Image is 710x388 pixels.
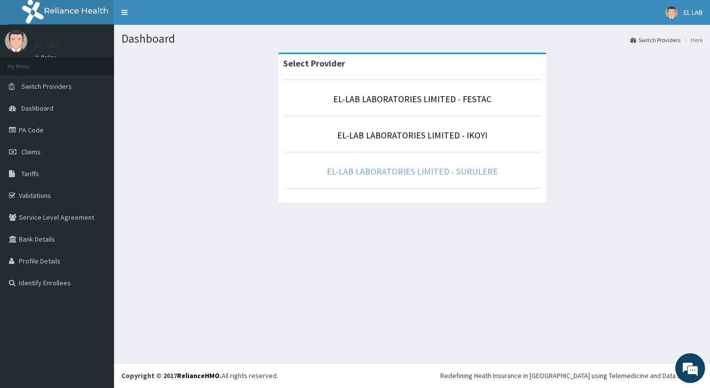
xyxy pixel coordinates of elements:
a: EL-LAB LABORATORIES LIMITED - SURULERE [327,166,498,177]
li: Here [681,36,703,44]
div: Redefining Heath Insurance in [GEOGRAPHIC_DATA] using Telemedicine and Data Science! [440,371,703,381]
img: User Image [665,6,678,19]
a: EL-LAB LABORATORIES LIMITED - IKOYI [337,129,487,141]
a: Switch Providers [630,36,680,44]
span: Switch Providers [21,82,72,91]
a: Online [35,54,59,61]
p: EL LAB [35,40,60,49]
a: RelianceHMO [177,371,220,380]
footer: All rights reserved. [114,363,710,388]
span: Claims [21,147,41,156]
span: Tariffs [21,169,39,178]
span: Dashboard [21,104,54,113]
img: User Image [5,30,27,52]
a: EL-LAB LABORATORIES LIMITED - FESTAC [333,93,491,105]
strong: Select Provider [283,58,345,69]
span: EL LAB [684,8,703,17]
h1: Dashboard [121,32,703,45]
strong: Copyright © 2017 . [121,371,222,380]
